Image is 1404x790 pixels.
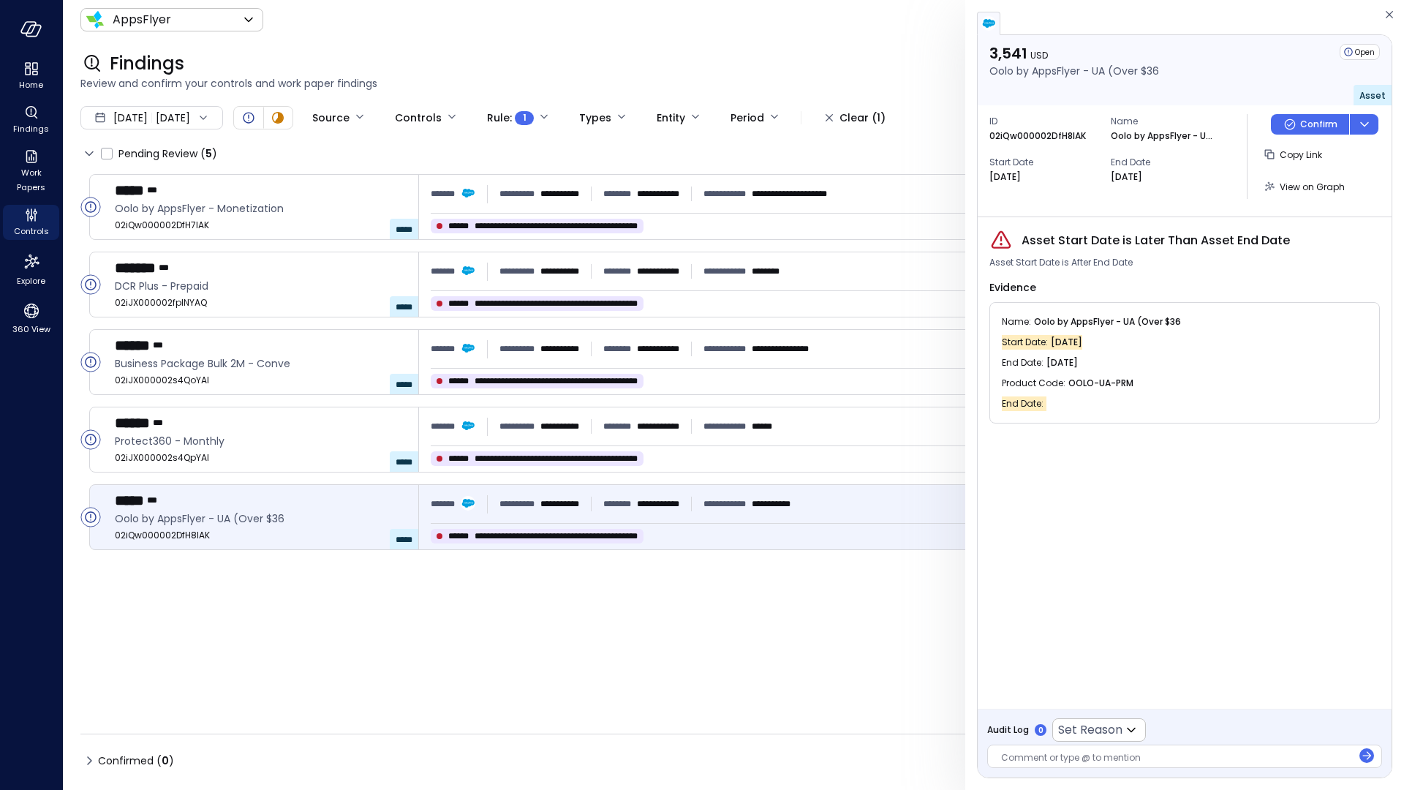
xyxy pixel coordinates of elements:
[240,109,257,127] div: Open
[1271,114,1349,135] button: Confirm
[86,11,104,29] img: Icon
[657,105,685,130] div: Entity
[156,753,174,769] div: ( )
[80,197,101,217] div: Open
[987,723,1029,737] span: Audit Log
[989,63,1159,79] p: Oolo by AppsFlyer - UA (Over $36
[839,109,886,127] div: Clear (1)
[989,114,1099,129] span: ID
[115,511,407,527] span: Oolo by AppsFlyer - UA (Over $36
[1034,315,1181,329] span: Oolo by AppsFlyer - UA (Over $36
[113,11,171,29] p: AppsFlyer
[487,105,534,130] div: Rule :
[115,528,407,543] span: 02iQw000002DfH8IAK
[395,105,442,130] div: Controls
[13,121,49,136] span: Findings
[115,373,407,388] span: 02iJX000002s4QoYAI
[115,296,407,310] span: 02iJX000002fplNYAQ
[110,52,184,75] span: Findings
[115,278,407,294] span: DCR Plus - Prepaid
[80,352,101,372] div: Open
[269,109,287,127] div: In Progress
[1068,376,1133,391] span: OOLO-UA-PRM
[12,322,50,336] span: 360 View
[98,749,174,772] span: Confirmed
[9,165,53,195] span: Work Papers
[989,170,1021,184] p: [DATE]
[3,59,59,94] div: Home
[1051,335,1082,350] span: [DATE]
[1280,181,1345,193] span: View on Graph
[1002,396,1046,411] span: End Date :
[113,110,148,126] span: [DATE]
[1002,335,1051,350] span: Start Date :
[1259,142,1328,167] button: Copy Link
[1022,232,1290,249] span: Asset Start Date is Later Than Asset End Date
[989,255,1133,270] span: Asset Start Date is After End Date
[1002,376,1068,391] span: Product Code :
[162,753,169,768] span: 0
[1359,89,1386,102] span: Asset
[1259,174,1351,199] button: View on Graph
[205,146,212,161] span: 5
[200,146,217,162] div: ( )
[17,274,45,288] span: Explore
[80,507,101,527] div: Open
[3,298,59,338] div: 360 View
[1280,148,1322,161] span: Copy Link
[115,433,407,449] span: Protect360 - Monthly
[1058,721,1122,739] p: Set Reason
[115,218,407,233] span: 02iQw000002DfH7IAK
[1002,355,1046,370] span: End Date :
[579,105,611,130] div: Types
[1111,170,1142,184] p: [DATE]
[118,142,217,165] span: Pending Review
[1111,129,1213,143] p: Oolo by AppsFlyer - UA (Over $36
[1046,355,1078,370] span: [DATE]
[1111,114,1220,129] span: Name
[989,44,1159,63] p: 3,541
[19,78,43,92] span: Home
[312,105,350,130] div: Source
[1002,315,1034,329] span: Name :
[80,274,101,295] div: Open
[989,155,1099,170] span: Start Date
[989,129,1086,143] p: 02iQw000002DfH8IAK
[981,16,996,31] img: salesforce
[115,355,407,372] span: Business Package Bulk 2M - Conve
[1111,155,1220,170] span: End Date
[80,75,1386,91] span: Review and confirm your controls and work paper findings
[3,146,59,196] div: Work Papers
[523,110,526,125] span: 1
[1271,114,1378,135] div: Button group with a nested menu
[1038,725,1043,736] p: 0
[3,249,59,290] div: Explore
[1030,49,1048,61] span: USD
[1349,114,1378,135] button: dropdown-icon-button
[14,224,49,238] span: Controls
[115,451,407,465] span: 02iJX000002s4QpYAI
[115,200,407,217] span: Oolo by AppsFlyer - Monetization
[1300,117,1337,132] p: Confirm
[3,205,59,240] div: Controls
[989,280,1036,295] span: Evidence
[813,105,897,130] button: Clear (1)
[80,429,101,450] div: Open
[731,105,764,130] div: Period
[1340,44,1380,60] div: Open
[3,102,59,138] div: Findings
